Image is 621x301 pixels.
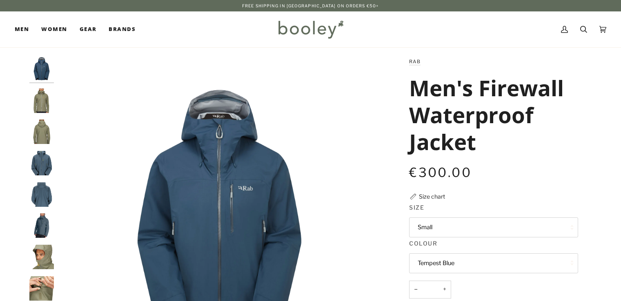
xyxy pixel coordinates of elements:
[15,11,35,47] a: Men
[419,192,445,201] div: Size chart
[80,25,97,33] span: Gear
[29,151,54,175] img: Rab Men's Firewall Waterproof Jacket Orion Blue - Booley Galway
[29,57,54,82] img: Men's Firewall Waterproof Jacket
[438,281,451,299] button: +
[409,74,572,155] h1: Men's Firewall Waterproof Jacket
[15,25,29,33] span: Men
[109,25,136,33] span: Brands
[409,253,578,273] button: Tempest Blue
[29,89,54,113] img: Rab Men's Firewall Waterproof Jacket Light Khaki - Booley Galway
[242,2,379,9] p: Free Shipping in [GEOGRAPHIC_DATA] on Orders €50+
[29,120,54,144] img: Rab Men's Firewall Waterproof Jacket Light Khaki - Booley Galway
[29,213,54,238] img: Rab Men's Firewall Waterproof Jacket Orion Blue - Booley Galway
[29,182,54,207] img: Rab Men's Firewall Waterproof Jacket Orion Blue - Booley Galway
[102,11,142,47] a: Brands
[41,25,67,33] span: Women
[35,11,73,47] a: Women
[275,18,346,41] img: Booley
[409,239,437,248] span: Colour
[409,281,422,299] button: −
[409,281,451,299] input: Quantity
[409,165,472,180] span: €300.00
[73,11,103,47] a: Gear
[29,276,54,301] img: Rab Men's Firewall Waterproof Jacket Light Khaki - Booley Galway
[29,245,54,269] img: Rab Men's Firewall Waterproof Jacket Light Khaki - Booley Galway
[409,59,421,64] a: Rab
[409,217,578,237] button: Small
[409,203,424,212] span: Size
